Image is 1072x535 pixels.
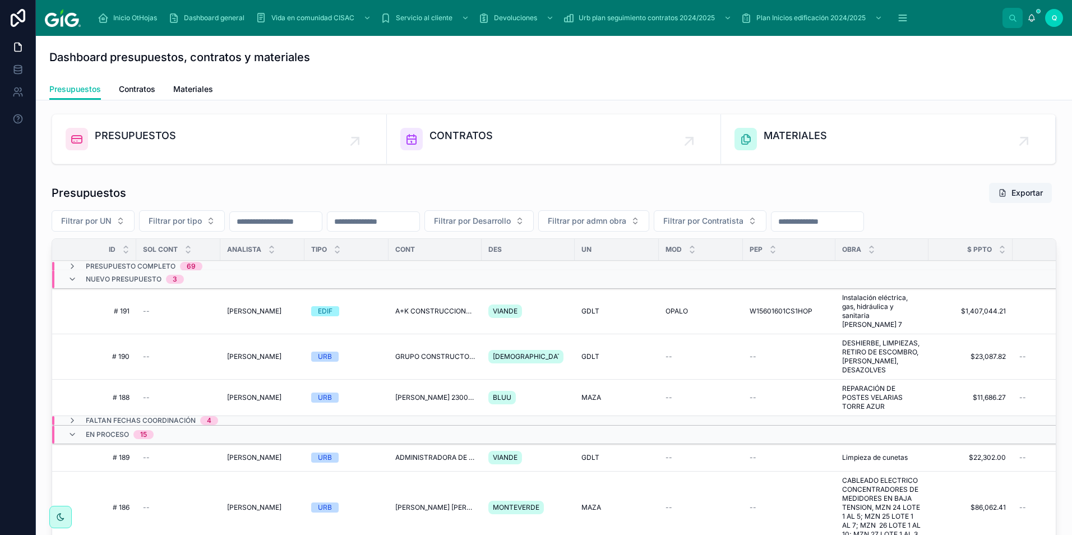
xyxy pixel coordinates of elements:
[666,393,672,402] span: --
[429,128,493,144] span: CONTRATOS
[750,393,829,402] a: --
[227,393,298,402] a: [PERSON_NAME]
[173,79,213,102] a: Materiales
[581,503,652,512] a: MAZA
[663,215,743,227] span: Filtrar por Contratista
[842,293,922,329] a: Instalación eléctrica, gas, hidráulica y sanitaria [PERSON_NAME] 7
[143,393,214,402] a: --
[66,393,130,402] a: # 188
[143,307,214,316] a: --
[750,245,763,254] span: PEP
[581,352,652,361] a: GDLT
[1052,13,1057,22] span: Q
[252,8,377,28] a: Vida en comunidad CISAC
[666,503,736,512] a: --
[488,499,568,516] a: MONTEVERDE
[581,352,599,361] span: GDLT
[318,453,332,463] div: URB
[149,215,202,227] span: Filtrar por tipo
[1019,393,1026,402] span: --
[318,393,332,403] div: URB
[119,84,155,95] span: Contratos
[311,502,382,513] a: URB
[318,352,332,362] div: URB
[935,307,1006,316] a: $1,407,044.21
[935,503,1006,512] a: $86,062.41
[143,352,214,361] a: --
[842,453,908,462] span: Limpieza de cunetas
[488,389,568,407] a: BLUU
[140,430,147,439] div: 15
[52,210,135,232] button: Select Button
[721,114,1056,164] a: MATERIALES
[1019,352,1026,361] span: --
[560,8,737,28] a: Urb plan seguimiento contratos 2024/2025
[935,453,1006,462] a: $22,302.00
[165,8,252,28] a: Dashboard general
[311,393,382,403] a: URB
[493,307,517,316] span: VIANDE
[143,352,150,361] span: --
[666,352,736,361] a: --
[842,453,922,462] a: Limpieza de cunetas
[666,307,688,316] span: OPALO
[227,503,298,512] a: [PERSON_NAME]
[581,453,599,462] span: GDLT
[52,185,126,201] h1: Presupuestos
[395,453,475,462] span: ADMINISTRADORA DE PROYECTOS INMOBILIARIOS GIG SA DE CV FILIAL 2100000008
[493,393,511,402] span: BLUU
[143,307,150,316] span: --
[66,352,130,361] a: # 190
[395,393,475,402] a: [PERSON_NAME] 2300002220
[488,245,502,254] span: Des
[184,13,244,22] span: Dashboard general
[227,245,261,254] span: Analista
[143,393,150,402] span: --
[49,84,101,95] span: Presupuestos
[61,215,112,227] span: Filtrar por UN
[94,8,165,28] a: Inicio OtHojas
[488,348,568,366] a: [DEMOGRAPHIC_DATA]
[311,352,382,362] a: URB
[548,215,626,227] span: Filtrar por admn obra
[227,393,281,402] span: [PERSON_NAME]
[396,13,452,22] span: Servicio al cliente
[187,262,196,271] div: 69
[842,339,922,375] a: DESHIERBE, LIMPIEZAS, RETIRO DE ESCOMBRO, [PERSON_NAME], DESAZOLVES
[493,453,517,462] span: VIANDE
[493,503,539,512] span: MONTEVERDE
[66,307,130,316] a: # 191
[311,306,382,316] a: EDIF
[227,352,281,361] span: [PERSON_NAME]
[935,352,1006,361] span: $23,087.82
[842,245,861,254] span: OBRA
[318,306,332,316] div: EDIF
[666,503,672,512] span: --
[395,352,475,361] a: GRUPO CONSTRUCTOR EDIFICACIONES Y CONCRETOS S.A. DE C.V. 2300001306
[49,49,310,65] h1: Dashboard presupuestos, contratos y materiales
[66,503,130,512] a: # 186
[395,503,475,512] a: [PERSON_NAME] [PERSON_NAME] 2300001834
[66,453,130,462] span: # 189
[311,453,382,463] a: URB
[666,352,672,361] span: --
[143,503,214,512] a: --
[581,307,599,316] span: GDLT
[318,502,332,513] div: URB
[227,307,298,316] a: [PERSON_NAME]
[207,416,211,425] div: 4
[842,384,922,411] a: REPARACIÓN DE POSTES VELARIAS TORRE AZUR
[967,245,992,254] span: $ PPTO
[173,275,177,284] div: 3
[475,8,560,28] a: Devoluciones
